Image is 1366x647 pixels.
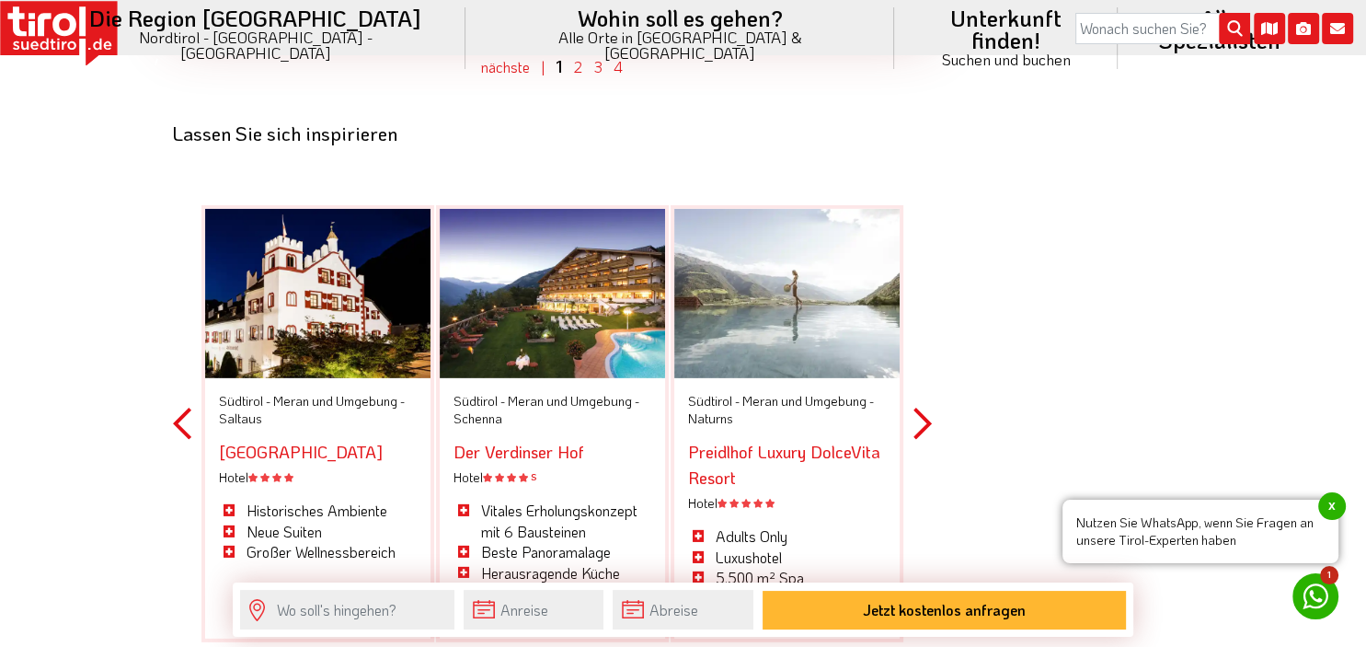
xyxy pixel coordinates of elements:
i: Fotogalerie [1288,13,1319,44]
span: Südtirol - [219,392,270,410]
div: Hotel [219,468,417,487]
div: Hotel [688,494,886,513]
sup: S [531,470,536,483]
span: Meran und Umgebung - [273,392,405,410]
i: Karte öffnen [1254,13,1285,44]
small: Alle Orte in [GEOGRAPHIC_DATA] & [GEOGRAPHIC_DATA] [488,29,873,61]
input: Anreise [464,590,603,630]
span: Nutzen Sie WhatsApp, wenn Sie Fragen an unsere Tirol-Experten haben [1062,500,1338,563]
li: Großer Wellnessbereich [219,542,417,562]
input: Abreise [613,590,752,630]
span: Meran und Umgebung - [742,392,874,410]
span: 1 [1320,566,1338,584]
li: Herausragende Küche [453,563,651,583]
span: x [1318,492,1346,520]
li: 5.500 m² Spa [688,568,886,588]
li: Neue Suiten [219,522,417,542]
span: Saltaus [219,410,262,427]
a: Der Verdinser Hof [453,441,584,463]
li: Beste Panoramalage [453,542,651,562]
i: Kontakt [1322,13,1353,44]
div: Hotel [453,468,651,487]
div: Lassen Sie sich inspirieren [173,122,932,144]
a: 1 Nutzen Sie WhatsApp, wenn Sie Fragen an unsere Tirol-Experten habenx [1292,573,1338,619]
li: Luxushotel [688,548,886,568]
input: Wonach suchen Sie? [1075,13,1250,44]
a: [GEOGRAPHIC_DATA] [219,441,383,463]
li: Adults Only [688,526,886,547]
a: Preidlhof Luxury DolceVita Resort [688,441,880,489]
li: Vitales Erholungskonzept mit 6 Bausteinen [453,501,651,542]
small: Nordtirol - [GEOGRAPHIC_DATA] - [GEOGRAPHIC_DATA] [68,29,443,61]
input: Wo soll's hingehen? [240,590,454,630]
span: Südtirol - [688,392,740,410]
button: Jetzt kostenlos anfragen [763,591,1127,630]
span: Naturns [688,410,733,427]
small: Suchen und buchen [916,52,1095,67]
span: Schenna [453,410,502,427]
li: Historisches Ambiente [219,501,417,521]
span: Meran und Umgebung - [508,392,639,410]
span: Südtirol - [453,392,505,410]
